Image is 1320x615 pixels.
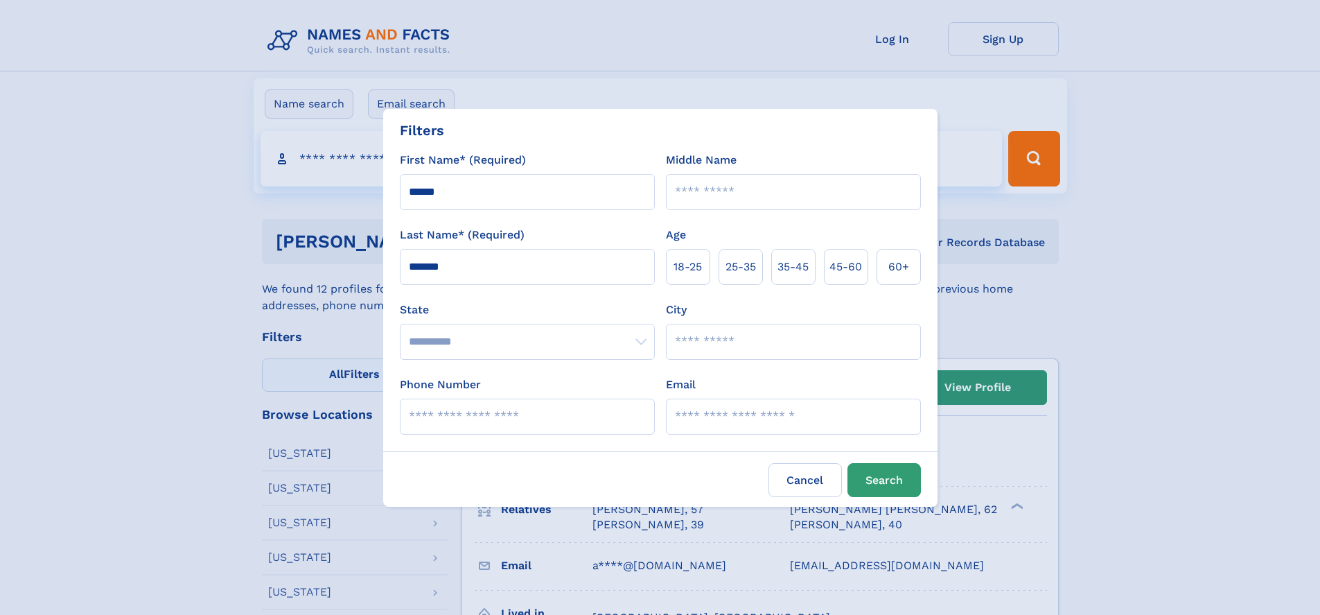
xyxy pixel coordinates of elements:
[777,259,809,275] span: 35‑45
[847,463,921,497] button: Search
[725,259,756,275] span: 25‑35
[829,259,862,275] span: 45‑60
[666,302,687,318] label: City
[400,302,655,318] label: State
[666,152,737,168] label: Middle Name
[400,376,481,393] label: Phone Number
[888,259,909,275] span: 60+
[674,259,702,275] span: 18‑25
[400,227,525,243] label: Last Name* (Required)
[666,376,696,393] label: Email
[400,152,526,168] label: First Name* (Required)
[666,227,686,243] label: Age
[400,120,444,141] div: Filters
[768,463,842,497] label: Cancel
